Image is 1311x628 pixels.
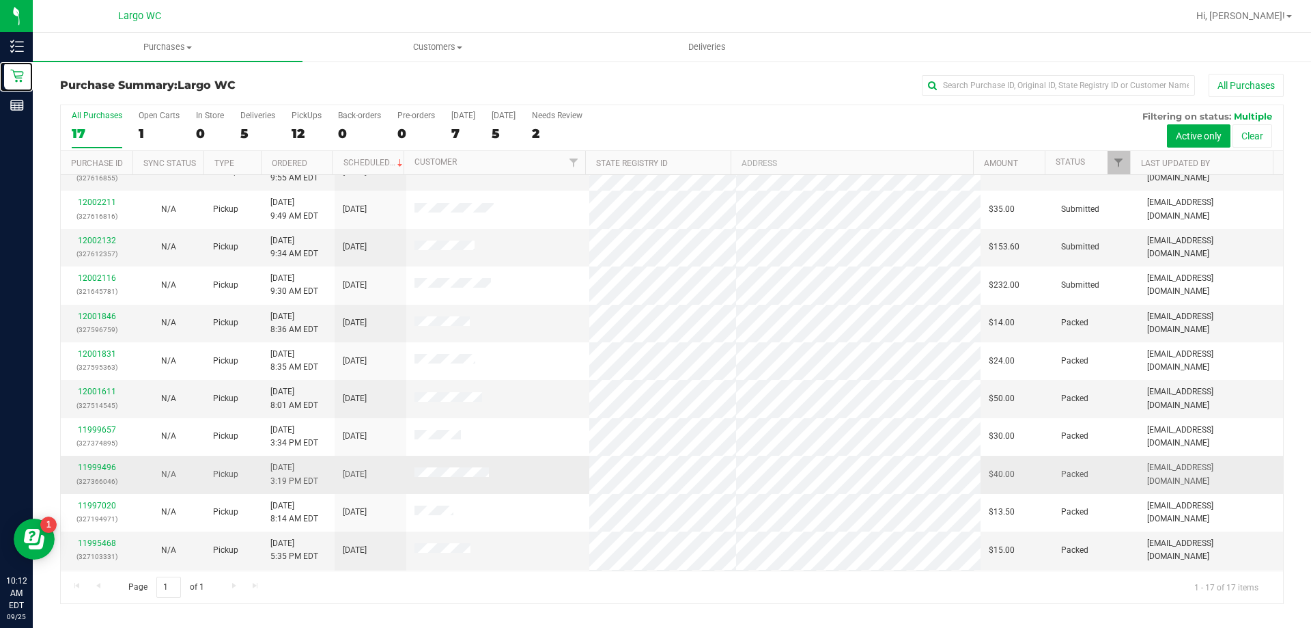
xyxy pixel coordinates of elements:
button: N/A [161,241,176,254]
button: N/A [161,468,176,481]
a: Purchase ID [71,159,123,168]
p: 09/25 [6,612,27,622]
span: Pickup [213,279,238,292]
span: Packed [1061,544,1088,557]
p: (327616855) [69,172,124,185]
span: [EMAIL_ADDRESS][DOMAIN_NAME] [1147,348,1275,374]
span: [DATE] 3:19 PM EDT [270,461,318,487]
div: PickUps [292,111,322,120]
p: (327612357) [69,247,124,260]
p: (327103331) [69,550,124,563]
div: 7 [451,126,475,141]
a: Last Updated By [1141,159,1210,168]
div: 0 [338,126,381,141]
button: N/A [161,430,176,443]
span: [DATE] 9:34 AM EDT [270,234,318,260]
span: Not Applicable [161,318,176,327]
span: Pickup [213,468,238,481]
span: Submitted [1061,203,1099,216]
span: [EMAIL_ADDRESS][DOMAIN_NAME] [1147,424,1275,450]
span: Not Applicable [161,280,176,290]
a: Amount [984,159,1018,168]
h3: Purchase Summary: [60,79,468,92]
a: Customers [302,33,572,62]
span: [EMAIL_ADDRESS][DOMAIN_NAME] [1147,310,1275,336]
span: $24.00 [989,355,1015,368]
div: 12 [292,126,322,141]
span: [DATE] [343,279,367,292]
span: Not Applicable [161,431,176,441]
p: (327374895) [69,437,124,450]
inline-svg: Inventory [10,40,24,53]
span: $153.60 [989,241,1019,254]
a: Filter [1108,151,1130,174]
span: $13.50 [989,506,1015,519]
span: [EMAIL_ADDRESS][DOMAIN_NAME] [1147,234,1275,260]
button: Clear [1232,124,1272,148]
span: [EMAIL_ADDRESS][DOMAIN_NAME] [1147,537,1275,563]
a: Type [214,159,234,168]
div: [DATE] [492,111,516,120]
span: Hi, [PERSON_NAME]! [1196,10,1285,21]
a: Status [1056,157,1085,167]
inline-svg: Reports [10,98,24,112]
a: State Registry ID [596,159,668,168]
span: $15.00 [989,544,1015,557]
span: [DATE] 5:35 PM EDT [270,537,318,563]
button: N/A [161,544,176,557]
button: N/A [161,355,176,368]
span: [DATE] [343,506,367,519]
span: Multiple [1234,111,1272,122]
span: [DATE] [343,355,367,368]
a: 11997020 [78,501,116,510]
inline-svg: Retail [10,69,24,83]
button: Active only [1167,124,1230,148]
span: Not Applicable [161,204,176,214]
span: $30.00 [989,430,1015,443]
span: [DATE] 3:34 PM EDT [270,424,318,450]
button: All Purchases [1209,74,1284,97]
span: [EMAIL_ADDRESS][DOMAIN_NAME] [1147,272,1275,298]
div: Pre-orders [397,111,435,120]
span: [DATE] 8:01 AM EDT [270,385,318,411]
a: Deliveries [572,33,842,62]
span: Largo WC [118,10,161,22]
span: Packed [1061,392,1088,405]
button: N/A [161,316,176,329]
p: (327596759) [69,323,124,336]
span: Page of 1 [117,577,215,598]
div: 0 [397,126,435,141]
div: 17 [72,126,122,141]
span: [DATE] [343,430,367,443]
a: 12001611 [78,387,116,396]
p: (327616816) [69,210,124,223]
a: 11995468 [78,538,116,548]
span: Packed [1061,430,1088,443]
span: Packed [1061,316,1088,329]
span: [DATE] 9:30 AM EDT [270,272,318,298]
span: Submitted [1061,279,1099,292]
span: Customers [303,41,572,53]
span: Submitted [1061,241,1099,254]
a: Filter [563,151,585,174]
span: Packed [1061,506,1088,519]
span: $40.00 [989,468,1015,481]
span: [DATE] [343,392,367,405]
a: Customer [414,157,457,167]
span: $14.00 [989,316,1015,329]
div: 0 [196,126,224,141]
a: 12002132 [78,236,116,245]
span: $232.00 [989,279,1019,292]
p: (327595363) [69,361,124,374]
span: Pickup [213,544,238,557]
a: 12001846 [78,312,116,321]
span: Not Applicable [161,469,176,479]
input: 1 [156,577,181,598]
div: 5 [492,126,516,141]
a: Sync Status [143,159,196,168]
div: 2 [532,126,582,141]
span: [DATE] 8:36 AM EDT [270,310,318,336]
span: Pickup [213,203,238,216]
div: 5 [240,126,275,141]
